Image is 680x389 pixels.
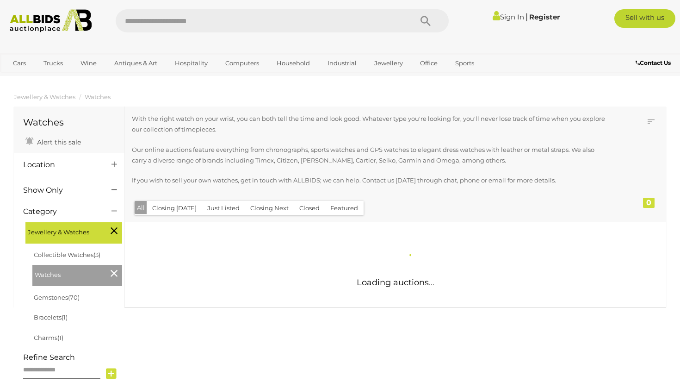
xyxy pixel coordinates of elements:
[23,134,83,148] a: Alert this sale
[132,175,608,186] p: If you wish to sell your own watches, get in touch with ALLBIDS; we can help. Contact us [DATE] t...
[7,56,32,71] a: Cars
[614,9,675,28] a: Sell with us
[35,267,104,280] span: Watches
[57,334,63,341] span: (1)
[23,207,98,216] h4: Category
[28,225,97,238] span: Jewellery & Watches
[357,277,434,288] span: Loading auctions...
[23,117,115,127] h1: Watches
[219,56,265,71] a: Computers
[34,294,80,301] a: Gemstones(70)
[169,56,214,71] a: Hospitality
[368,56,409,71] a: Jewellery
[321,56,363,71] a: Industrial
[132,144,608,166] p: Our online auctions feature everything from chronographs, sports watches and GPS watches to elega...
[23,186,98,194] h4: Show Only
[271,56,316,71] a: Household
[23,353,122,362] h4: Refine Search
[135,201,147,214] button: All
[636,59,671,66] b: Contact Us
[7,71,85,86] a: [GEOGRAPHIC_DATA]
[5,9,97,32] img: Allbids.com.au
[294,201,325,215] button: Closed
[414,56,444,71] a: Office
[37,56,69,71] a: Trucks
[108,56,163,71] a: Antiques & Art
[68,294,80,301] span: (70)
[147,201,202,215] button: Closing [DATE]
[34,334,63,341] a: Charms(1)
[325,201,364,215] button: Featured
[402,9,449,32] button: Search
[132,113,608,135] p: With the right watch on your wrist, you can both tell the time and look good. Whatever type you'r...
[85,93,111,100] a: Watches
[35,138,81,146] span: Alert this sale
[62,314,68,321] span: (1)
[525,12,528,22] span: |
[202,201,245,215] button: Just Listed
[643,198,655,208] div: 0
[14,93,75,100] a: Jewellery & Watches
[74,56,103,71] a: Wine
[529,13,560,21] a: Register
[449,56,480,71] a: Sports
[34,251,100,258] a: Collectible Watches(3)
[23,161,98,169] h4: Location
[93,251,100,258] span: (3)
[34,314,68,321] a: Bracelets(1)
[245,201,294,215] button: Closing Next
[493,13,524,21] a: Sign In
[636,58,673,68] a: Contact Us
